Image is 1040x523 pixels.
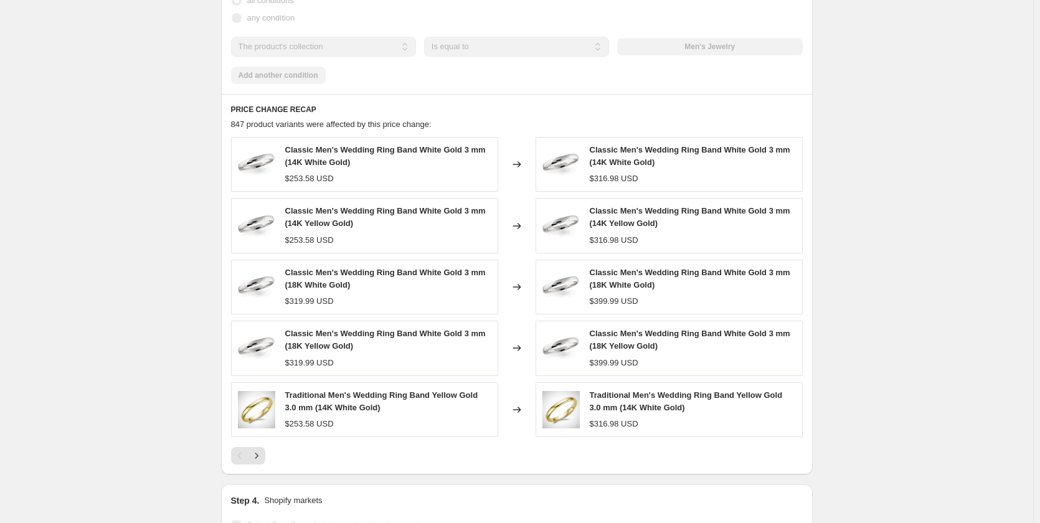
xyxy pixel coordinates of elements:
span: Classic Men's Wedding Ring Band White Gold 3 mm (14K Yellow Gold) [285,206,486,228]
button: Next [248,447,265,464]
span: $316.98 USD [590,235,638,245]
img: TFb-3_W_80x.jpg [542,146,580,183]
span: any condition [247,13,295,22]
p: Shopify markets [264,494,322,507]
span: Classic Men's Wedding Ring Band White Gold 3 mm (14K White Gold) [590,145,790,167]
nav: Pagination [231,447,265,464]
img: VTF-cmb-3mm_80x.jpg [238,391,275,428]
img: TFb-3_W_80x.jpg [542,207,580,245]
span: $316.98 USD [590,419,638,428]
h6: PRICE CHANGE RECAP [231,105,803,115]
span: $253.58 USD [285,419,334,428]
img: VTF-cmb-3mm_80x.jpg [542,391,580,428]
img: TFb-3_W_80x.jpg [542,268,580,306]
img: TFb-3_W_80x.jpg [238,207,275,245]
span: Traditional Men's Wedding Ring Band Yellow Gold 3.0 mm (14K White Gold) [590,390,783,412]
span: Classic Men's Wedding Ring Band White Gold 3 mm (18K White Gold) [285,268,486,290]
span: Classic Men's Wedding Ring Band White Gold 3 mm (14K Yellow Gold) [590,206,790,228]
h2: Step 4. [231,494,260,507]
span: $399.99 USD [590,358,638,367]
span: $319.99 USD [285,358,334,367]
span: $316.98 USD [590,174,638,183]
span: Classic Men's Wedding Ring Band White Gold 3 mm (18K Yellow Gold) [285,329,486,351]
span: Classic Men's Wedding Ring Band White Gold 3 mm (18K White Gold) [590,268,790,290]
img: TFb-3_W_80x.jpg [542,329,580,367]
span: Classic Men's Wedding Ring Band White Gold 3 mm (18K Yellow Gold) [590,329,790,351]
span: $399.99 USD [590,296,638,306]
img: TFb-3_W_80x.jpg [238,268,275,306]
span: $253.58 USD [285,235,334,245]
img: TFb-3_W_80x.jpg [238,146,275,183]
span: Traditional Men's Wedding Ring Band Yellow Gold 3.0 mm (14K White Gold) [285,390,478,412]
img: TFb-3_W_80x.jpg [238,329,275,367]
span: $253.58 USD [285,174,334,183]
span: 847 product variants were affected by this price change: [231,120,432,129]
span: $319.99 USD [285,296,334,306]
span: Classic Men's Wedding Ring Band White Gold 3 mm (14K White Gold) [285,145,486,167]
